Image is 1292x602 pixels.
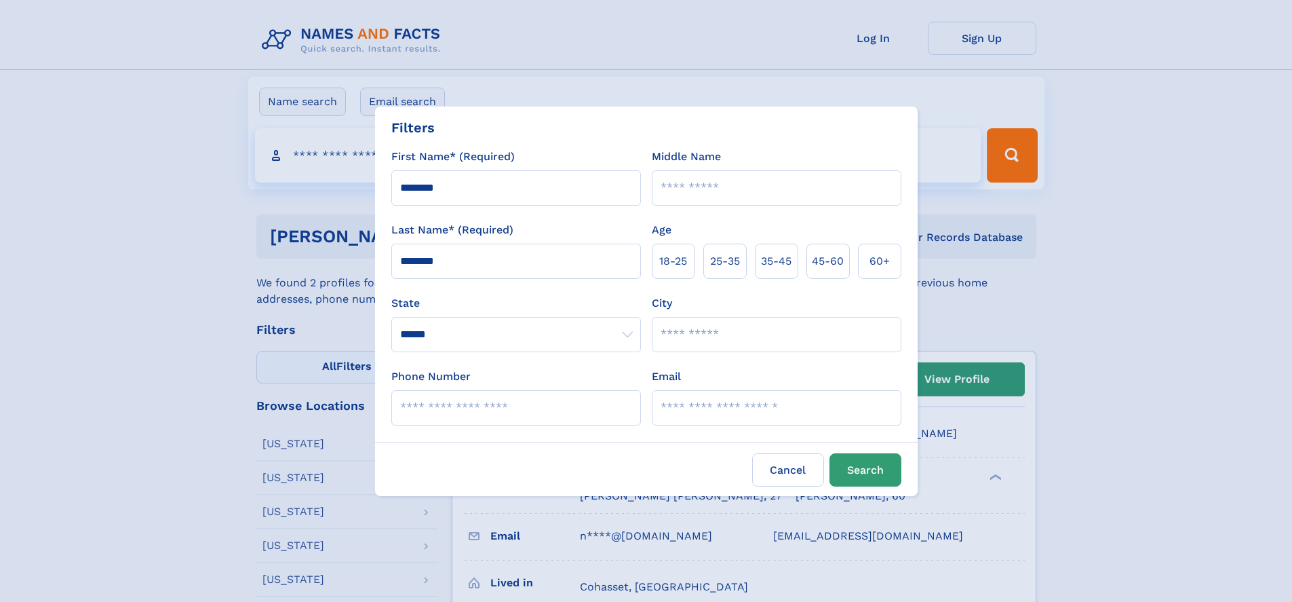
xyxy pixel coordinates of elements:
[812,253,844,269] span: 45‑60
[752,453,824,487] label: Cancel
[761,253,791,269] span: 35‑45
[710,253,740,269] span: 25‑35
[652,149,721,165] label: Middle Name
[659,253,687,269] span: 18‑25
[391,222,513,238] label: Last Name* (Required)
[391,149,515,165] label: First Name* (Required)
[652,222,671,238] label: Age
[652,369,681,385] label: Email
[652,295,672,312] label: City
[391,369,471,385] label: Phone Number
[391,117,435,138] div: Filters
[869,253,890,269] span: 60+
[829,453,901,487] button: Search
[391,295,641,312] label: State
